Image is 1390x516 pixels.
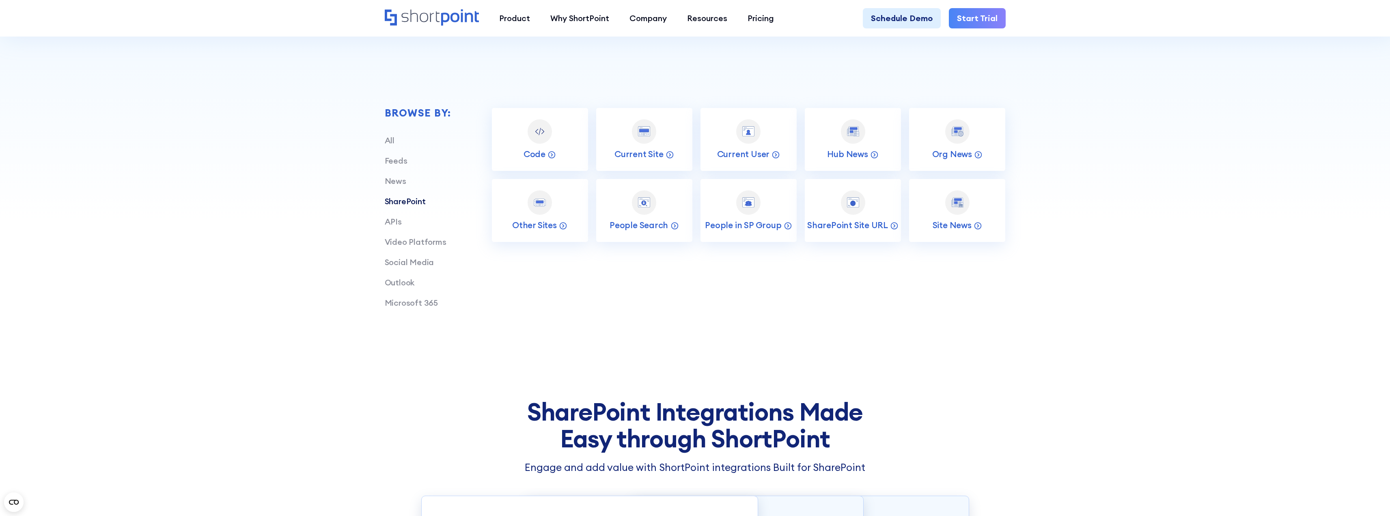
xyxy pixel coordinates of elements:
[385,9,479,27] a: Home
[863,8,941,28] a: Schedule Demo
[385,277,415,287] a: Outlook
[385,196,426,206] a: SharePoint
[629,12,667,24] div: Company
[489,8,540,28] a: Product
[385,176,406,186] a: News
[610,220,668,231] p: People Search
[614,149,663,160] p: Current Site
[385,237,446,247] a: Video Platforms
[638,197,650,207] img: People Search
[534,199,546,206] img: Other Sites
[932,149,972,160] p: Org News
[807,220,888,231] p: SharePoint Site URL
[550,12,609,24] div: Why ShortPoint
[737,8,784,28] a: Pricing
[421,460,969,475] h3: Engage and add value with ShortPoint integrations Built for SharePoint
[619,8,677,28] a: Company
[385,135,394,145] a: All
[705,220,781,231] p: People in SP Group
[827,149,868,160] p: Hub News
[933,220,972,231] p: Site News
[385,216,402,227] a: APIs
[847,197,859,207] img: SharePoint Site URL
[742,197,754,207] img: People in SP Group
[742,126,754,136] img: Current User
[492,179,588,242] a: Other SitesOther Sites
[909,108,1005,171] a: Org NewsOrg News
[805,179,901,242] a: SharePoint Site URLSharePoint Site URL
[805,108,901,171] a: Hub NewsHub News
[534,125,546,138] img: Code
[687,12,727,24] div: Resources
[596,179,692,242] a: People SearchPeople Search
[499,12,530,24] div: Product
[700,179,797,242] a: People in SP GroupPeople in SP Group
[677,8,737,28] a: Resources
[385,155,407,166] a: Feeds
[1244,422,1390,516] iframe: Chat Widget
[847,126,859,136] img: Hub News
[385,257,434,267] a: Social Media
[385,108,451,118] div: Browse by:
[638,126,650,136] img: Current Site
[540,8,619,28] a: Why ShortPoint
[492,108,588,171] a: CodeCode
[421,398,969,452] h2: SharePoint Integrations Made Easy through ShortPoint
[512,220,557,231] p: Other Sites
[524,149,545,160] p: Code
[909,179,1005,242] a: Site NewsSite News
[4,492,24,512] button: Open CMP widget
[748,12,774,24] div: Pricing
[949,8,1006,28] a: Start Trial
[596,108,692,171] a: Current SiteCurrent Site
[385,298,438,308] a: Microsoft 365
[951,126,963,136] img: Org News
[717,149,769,160] p: Current User
[951,197,963,207] img: Site News
[700,108,797,171] a: Current UserCurrent User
